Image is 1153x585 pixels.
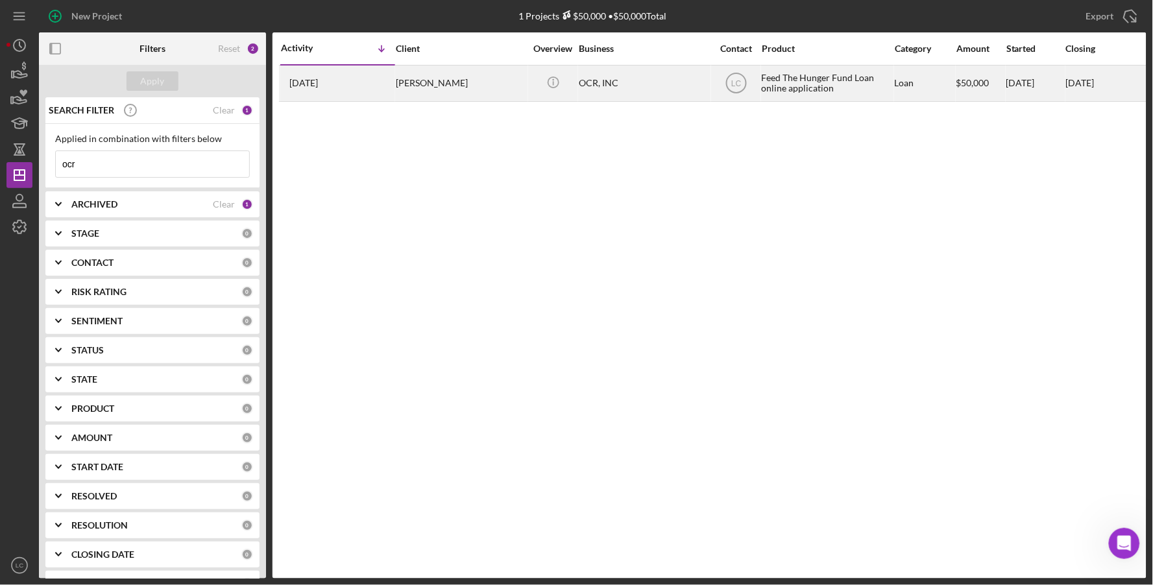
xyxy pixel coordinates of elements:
b: STATUS [71,345,104,355]
div: Overview [529,43,577,54]
time: 2025-01-12 06:12 [289,78,318,88]
b: SENTIMENT [71,316,123,326]
div: 0 [241,286,253,298]
b: PRODUCT [71,403,114,414]
div: Feed The Hunger Fund Loan online application [762,66,892,101]
div: Category [895,43,955,54]
iframe: Intercom live chat [1109,528,1140,559]
div: Export [1086,3,1114,29]
div: [DATE] [1006,66,1065,101]
b: SEARCH FILTER [49,105,114,115]
div: Activity [281,43,338,53]
div: Clear [213,199,235,209]
div: 1 [241,198,253,210]
b: CONTACT [71,257,114,268]
div: 0 [241,374,253,385]
div: Started [1006,43,1065,54]
button: New Project [39,3,135,29]
div: Loan [895,66,955,101]
div: 0 [241,257,253,269]
div: [PERSON_NAME] [396,66,526,101]
div: Reset [218,43,240,54]
b: CLOSING DATE [71,549,134,560]
div: New Project [71,3,122,29]
time: [DATE] [1066,77,1095,88]
b: AMOUNT [71,433,112,443]
b: START DATE [71,462,123,472]
b: STAGE [71,228,99,239]
button: Export [1073,3,1147,29]
span: $50,000 [956,77,989,88]
div: 0 [241,403,253,414]
div: 0 [241,461,253,473]
div: Contact [712,43,760,54]
div: 1 Projects • $50,000 Total [519,10,667,21]
div: 0 [241,315,253,327]
div: 1 [241,104,253,116]
div: 2 [247,42,260,55]
b: Filters [140,43,165,54]
b: RESOLVED [71,491,117,501]
button: LC [6,553,32,579]
div: Product [762,43,892,54]
div: 0 [241,519,253,531]
div: OCR, INC [579,66,709,101]
b: RISK RATING [71,287,127,297]
div: Clear [213,105,235,115]
div: Business [579,43,709,54]
button: Apply [127,71,178,91]
div: Applied in combination with filters below [55,134,250,144]
text: LC [731,79,742,88]
div: 0 [241,549,253,560]
b: STATE [71,374,97,385]
div: Amount [956,43,1005,54]
b: ARCHIVED [71,199,117,209]
b: RESOLUTION [71,520,128,531]
text: LC [16,562,23,569]
div: Client [396,43,526,54]
div: 0 [241,432,253,444]
div: $50,000 [560,10,607,21]
div: 0 [241,344,253,356]
div: Apply [141,71,165,91]
div: 0 [241,228,253,239]
div: 0 [241,490,253,502]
